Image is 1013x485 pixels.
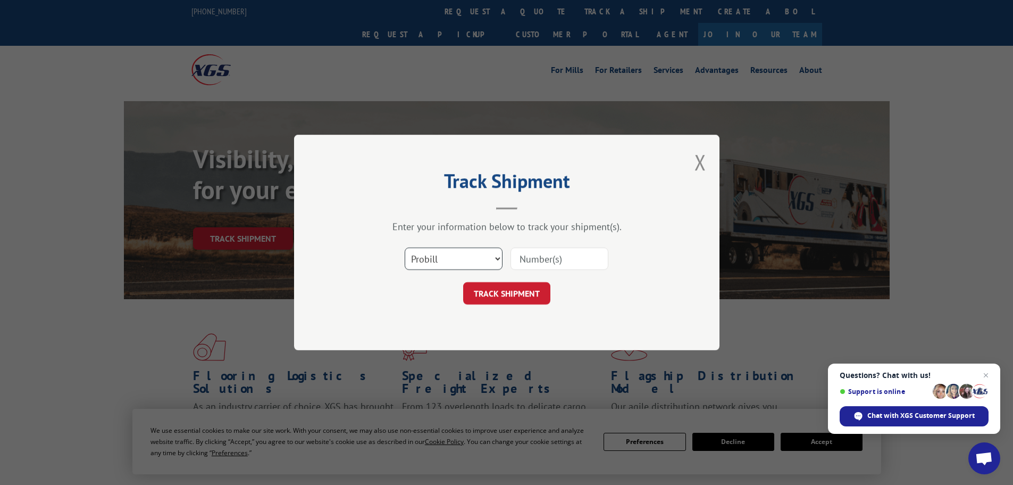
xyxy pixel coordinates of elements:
[463,282,550,305] button: TRACK SHIPMENT
[347,220,666,233] div: Enter your information below to track your shipment(s).
[867,411,975,421] span: Chat with XGS Customer Support
[347,174,666,194] h2: Track Shipment
[968,442,1000,474] div: Open chat
[979,369,992,382] span: Close chat
[840,371,989,380] span: Questions? Chat with us!
[840,406,989,426] div: Chat with XGS Customer Support
[694,148,706,176] button: Close modal
[840,388,929,396] span: Support is online
[510,248,608,270] input: Number(s)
